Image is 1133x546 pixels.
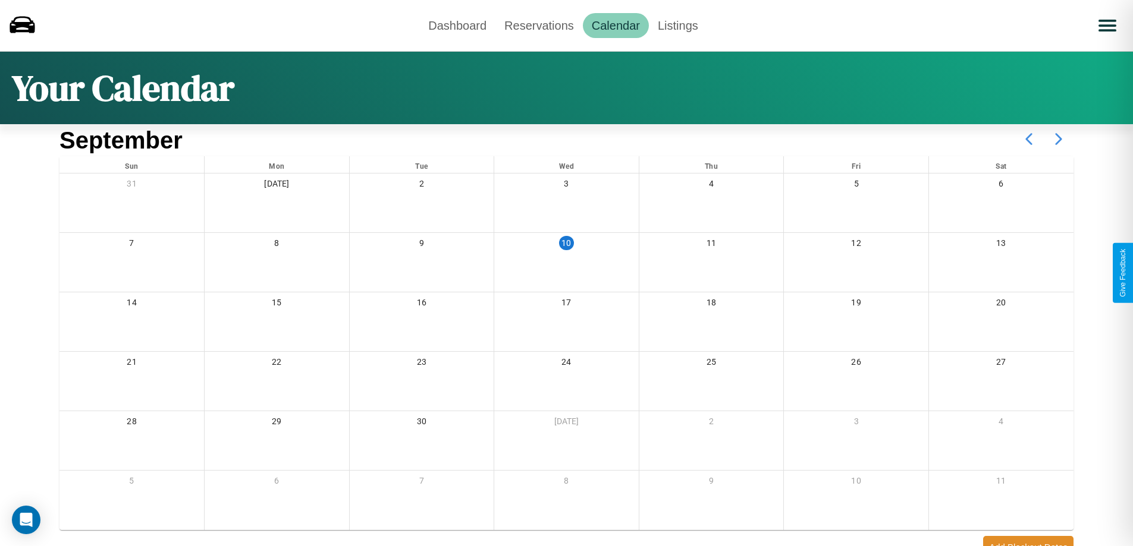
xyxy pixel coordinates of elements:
div: 11 [639,233,784,257]
div: 16 [350,292,494,317]
div: 10 [784,471,928,495]
button: Open menu [1091,9,1124,42]
div: Fri [784,156,928,173]
h2: September [59,127,183,154]
div: 8 [494,471,639,495]
div: Open Intercom Messenger [12,506,40,534]
div: Sun [59,156,204,173]
div: 25 [639,352,784,376]
div: 6 [929,173,1074,198]
a: Listings [649,13,707,38]
div: 2 [350,173,494,198]
div: 28 [59,411,204,435]
a: Reservations [495,13,583,38]
div: 31 [59,173,204,198]
div: 5 [784,173,928,198]
div: 18 [639,292,784,317]
div: 17 [494,292,639,317]
div: [DATE] [205,173,349,198]
div: 15 [205,292,349,317]
div: 5 [59,471,204,495]
div: 3 [494,173,639,198]
div: 7 [350,471,494,495]
div: 19 [784,292,928,317]
div: 20 [929,292,1074,317]
div: 12 [784,233,928,257]
div: 9 [350,233,494,257]
div: 4 [639,173,784,198]
div: 30 [350,411,494,435]
div: 11 [929,471,1074,495]
div: 26 [784,352,928,376]
div: Sat [929,156,1074,173]
a: Dashboard [419,13,495,38]
div: 29 [205,411,349,435]
div: 2 [639,411,784,435]
div: 4 [929,411,1074,435]
div: 27 [929,352,1074,376]
div: 14 [59,292,204,317]
div: 24 [494,352,639,376]
div: Thu [639,156,784,173]
div: 3 [784,411,928,435]
div: 6 [205,471,349,495]
div: 9 [639,471,784,495]
div: 22 [205,352,349,376]
div: Tue [350,156,494,173]
div: Give Feedback [1119,249,1127,297]
div: 13 [929,233,1074,257]
div: Mon [205,156,349,173]
div: 7 [59,233,204,257]
h1: Your Calendar [12,64,234,112]
div: Wed [494,156,639,173]
div: [DATE] [494,411,639,435]
a: Calendar [583,13,649,38]
div: 23 [350,352,494,376]
div: 21 [59,352,204,376]
div: 8 [205,233,349,257]
div: 10 [559,236,573,250]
